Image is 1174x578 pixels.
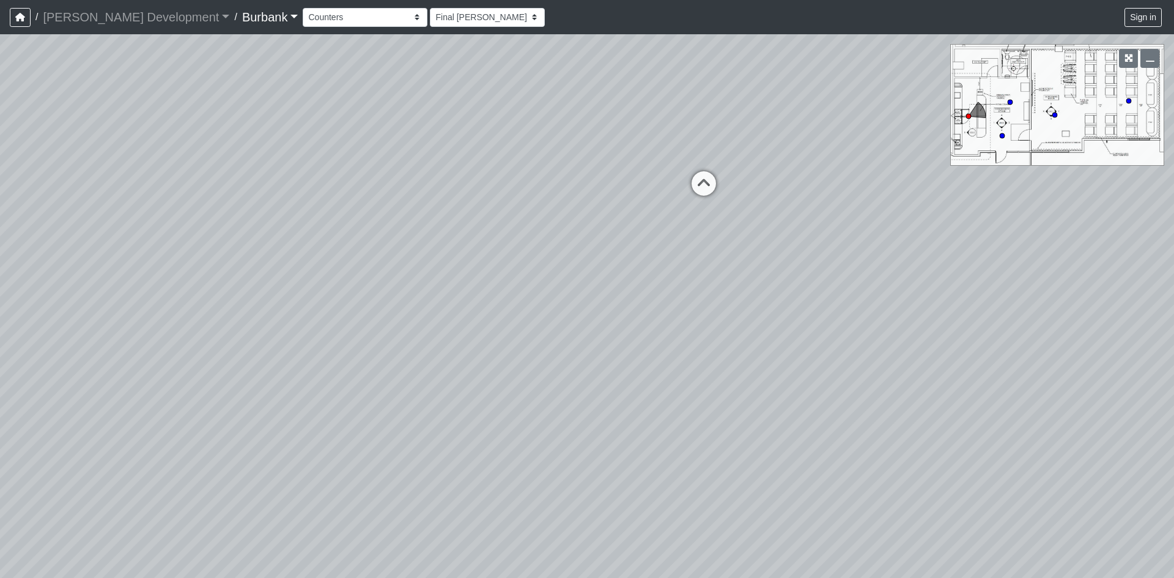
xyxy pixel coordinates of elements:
[9,554,81,578] iframe: Ybug feedback widget
[229,5,242,29] span: /
[242,5,298,29] a: Burbank
[1124,8,1162,27] button: Sign in
[31,5,43,29] span: /
[43,5,229,29] a: [PERSON_NAME] Development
